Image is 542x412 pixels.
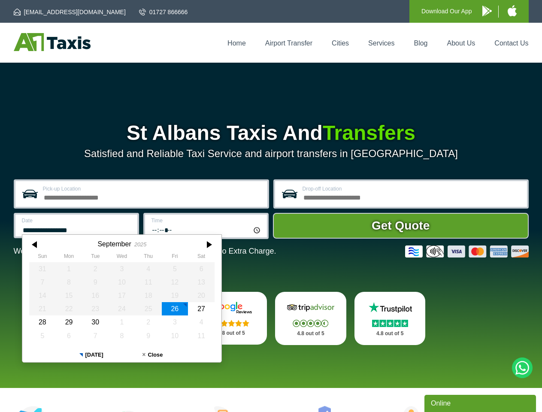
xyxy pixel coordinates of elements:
div: 30 September 2025 [82,315,109,329]
a: Google Stars 4.8 out of 5 [196,292,267,345]
a: 01727 866666 [139,8,188,16]
img: Stars [214,320,249,327]
iframe: chat widget [424,393,538,412]
img: Tripadvisor [285,301,336,314]
p: 4.8 out of 5 [205,328,257,339]
a: Tripadvisor Stars 4.8 out of 5 [275,292,346,345]
div: 03 September 2025 [109,262,135,276]
a: [EMAIL_ADDRESS][DOMAIN_NAME] [14,8,126,16]
img: Credit And Debit Cards [405,245,529,257]
img: A1 Taxis Android App [482,6,492,16]
a: Services [368,39,394,47]
p: 4.8 out of 5 [285,328,337,339]
label: Pick-up Location [43,186,262,191]
th: Friday [161,253,188,262]
button: [DATE] [61,348,122,362]
a: About Us [447,39,475,47]
a: Home [227,39,246,47]
button: Get Quote [273,213,529,239]
a: Cities [332,39,349,47]
div: 13 September 2025 [188,276,215,289]
a: Blog [414,39,427,47]
div: 25 September 2025 [135,302,161,315]
div: 02 October 2025 [135,315,161,329]
img: Google [206,301,257,314]
th: Sunday [29,253,56,262]
div: 10 October 2025 [161,329,188,342]
div: 08 September 2025 [55,276,82,289]
a: Trustpilot Stars 4.8 out of 5 [354,292,426,345]
div: 05 September 2025 [161,262,188,276]
p: We Now Accept Card & Contactless Payment In [14,247,276,256]
div: 07 October 2025 [82,329,109,342]
div: September [97,240,131,248]
div: 09 September 2025 [82,276,109,289]
div: 05 October 2025 [29,329,56,342]
img: Trustpilot [364,301,416,314]
div: 29 September 2025 [55,315,82,329]
div: 28 September 2025 [29,315,56,329]
th: Tuesday [82,253,109,262]
div: 12 September 2025 [161,276,188,289]
img: Stars [293,320,328,327]
div: 01 October 2025 [109,315,135,329]
div: 20 September 2025 [188,289,215,302]
div: 23 September 2025 [82,302,109,315]
label: Drop-off Location [303,186,522,191]
label: Time [151,218,262,223]
span: Transfers [323,121,415,144]
th: Monday [55,253,82,262]
h1: St Albans Taxis And [14,123,529,143]
button: Close [122,348,183,362]
th: Thursday [135,253,161,262]
p: Download Our App [421,6,472,17]
a: Airport Transfer [265,39,312,47]
div: 31 August 2025 [29,262,56,276]
a: Contact Us [494,39,528,47]
label: Date [22,218,132,223]
div: 19 September 2025 [161,289,188,302]
p: Satisfied and Reliable Taxi Service and airport transfers in [GEOGRAPHIC_DATA] [14,148,529,160]
div: 11 September 2025 [135,276,161,289]
div: 01 September 2025 [55,262,82,276]
img: Stars [372,320,408,327]
div: 17 September 2025 [109,289,135,302]
div: 14 September 2025 [29,289,56,302]
div: 04 October 2025 [188,315,215,329]
div: 03 October 2025 [161,315,188,329]
div: 26 September 2025 [161,302,188,315]
div: 02 September 2025 [82,262,109,276]
div: 10 September 2025 [109,276,135,289]
div: 07 September 2025 [29,276,56,289]
img: A1 Taxis iPhone App [508,5,517,16]
div: 06 September 2025 [188,262,215,276]
div: 15 September 2025 [55,289,82,302]
div: 24 September 2025 [109,302,135,315]
div: 21 September 2025 [29,302,56,315]
div: 2025 [134,241,146,248]
div: 11 October 2025 [188,329,215,342]
div: 06 October 2025 [55,329,82,342]
div: 27 September 2025 [188,302,215,315]
th: Wednesday [109,253,135,262]
th: Saturday [188,253,215,262]
div: 04 September 2025 [135,262,161,276]
div: 08 October 2025 [109,329,135,342]
div: 22 September 2025 [55,302,82,315]
div: 18 September 2025 [135,289,161,302]
div: 16 September 2025 [82,289,109,302]
img: A1 Taxis St Albans LTD [14,33,91,51]
span: The Car at No Extra Charge. [178,247,276,255]
p: 4.8 out of 5 [364,328,416,339]
div: 09 October 2025 [135,329,161,342]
